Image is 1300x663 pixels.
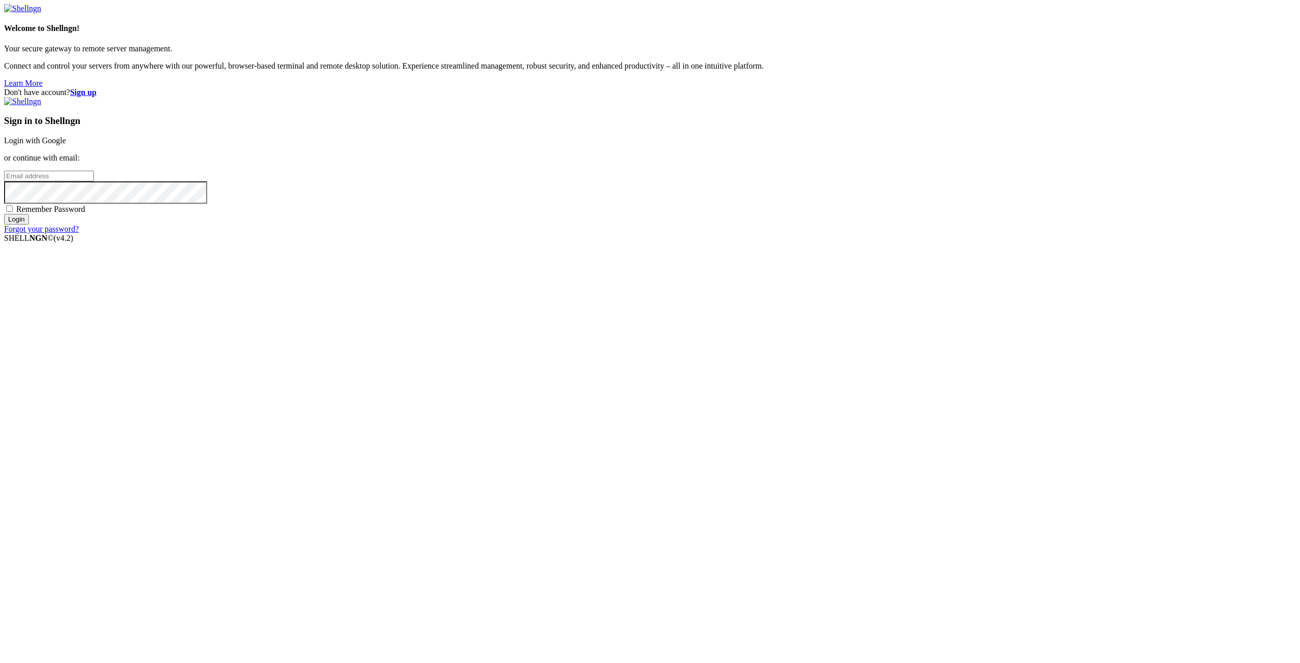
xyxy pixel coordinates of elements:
span: Remember Password [16,205,85,213]
p: or continue with email: [4,153,1296,163]
span: SHELL © [4,234,73,242]
input: Remember Password [6,205,13,212]
input: Email address [4,171,94,181]
h4: Welcome to Shellngn! [4,24,1296,33]
input: Login [4,214,29,225]
img: Shellngn [4,97,41,106]
h3: Sign in to Shellngn [4,115,1296,127]
a: Sign up [70,88,96,97]
p: Your secure gateway to remote server management. [4,44,1296,53]
a: Forgot your password? [4,225,79,233]
img: Shellngn [4,4,41,13]
p: Connect and control your servers from anywhere with our powerful, browser-based terminal and remo... [4,61,1296,71]
a: Learn More [4,79,43,87]
b: NGN [29,234,48,242]
span: 4.2.0 [54,234,74,242]
div: Don't have account? [4,88,1296,97]
a: Login with Google [4,136,66,145]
